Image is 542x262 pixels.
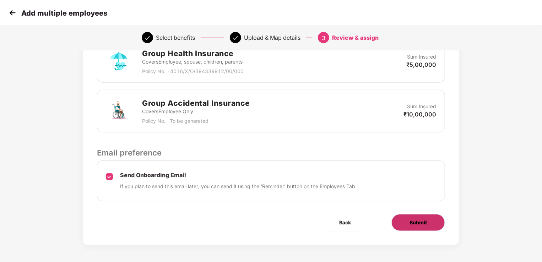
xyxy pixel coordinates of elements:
p: Sum Insured [407,103,436,110]
button: Submit [391,214,445,231]
span: check [233,35,238,41]
p: Add multiple employees [21,9,107,17]
img: svg+xml;base64,PHN2ZyB4bWxucz0iaHR0cDovL3d3dy53My5vcmcvMjAwMC9zdmciIHdpZHRoPSIzMCIgaGVpZ2h0PSIzMC... [7,7,18,18]
p: Sum Insured [407,53,436,61]
img: svg+xml;base64,PHN2ZyB4bWxucz0iaHR0cDovL3d3dy53My5vcmcvMjAwMC9zdmciIHdpZHRoPSI3MiIgaGVpZ2h0PSI3Mi... [106,49,131,74]
span: 3 [322,34,325,42]
p: Send Onboarding Email [120,171,355,179]
p: Covers Employee, spouse, children, parents [142,58,244,66]
div: Review & assign [332,32,379,43]
span: check [145,35,150,41]
img: svg+xml;base64,PHN2ZyB4bWxucz0iaHR0cDovL3d3dy53My5vcmcvMjAwMC9zdmciIHdpZHRoPSI3MiIgaGVpZ2h0PSI3Mi... [106,98,131,124]
p: Covers Employee Only [142,108,250,115]
p: ₹5,00,000 [406,61,436,69]
p: ₹10,00,000 [403,110,436,118]
p: Policy No. - 4016/X/O/394339912/00/000 [142,67,244,75]
p: Email preference [97,147,445,159]
h2: Group Health Insurance [142,48,244,59]
div: Select benefits [156,32,195,43]
span: Back [339,219,351,226]
span: Submit [410,219,427,226]
h2: Group Accidental Insurance [142,97,250,109]
div: Upload & Map details [244,32,300,43]
p: Policy No. - To be generated [142,117,250,125]
button: Back [321,214,369,231]
p: If you plan to send this email later, you can send it using the ‘Reminder’ button on the Employee... [120,182,355,190]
